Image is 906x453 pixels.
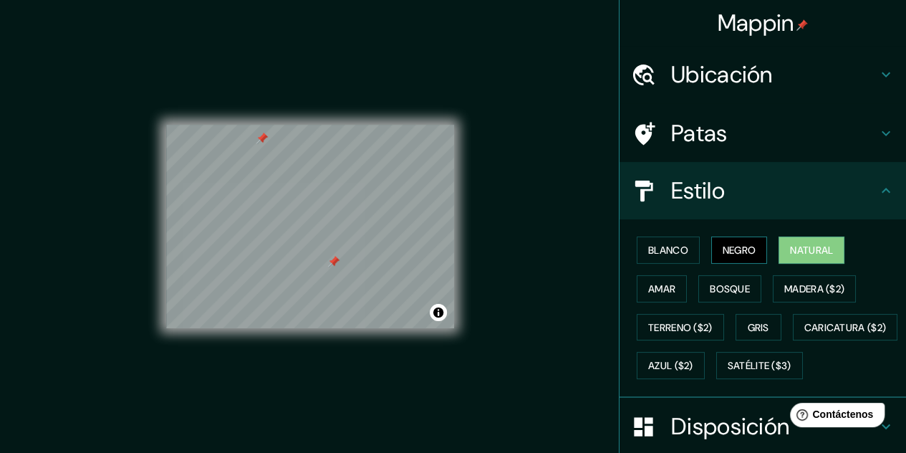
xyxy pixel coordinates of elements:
[698,275,761,302] button: Bosque
[637,275,687,302] button: Amar
[648,321,713,334] font: Terreno ($2)
[671,176,725,206] font: Estilo
[671,411,789,442] font: Disposición
[723,244,756,257] font: Negro
[716,352,803,379] button: Satélite ($3)
[620,162,906,219] div: Estilo
[736,314,781,341] button: Gris
[779,237,844,264] button: Natural
[748,321,769,334] font: Gris
[773,275,856,302] button: Madera ($2)
[637,314,724,341] button: Terreno ($2)
[796,19,808,31] img: pin-icon.png
[620,105,906,162] div: Patas
[793,314,898,341] button: Caricatura ($2)
[804,321,887,334] font: Caricatura ($2)
[711,237,768,264] button: Negro
[784,282,844,295] font: Madera ($2)
[779,397,890,437] iframe: Lanzador de widgets de ayuda
[648,244,688,257] font: Blanco
[430,304,447,321] button: Activar o desactivar atribución
[166,125,454,328] canvas: Mapa
[790,244,833,257] font: Natural
[728,360,791,373] font: Satélite ($3)
[671,59,773,90] font: Ubicación
[637,237,700,264] button: Blanco
[620,46,906,103] div: Ubicación
[671,118,728,148] font: Patas
[710,282,750,295] font: Bosque
[718,8,794,38] font: Mappin
[648,360,693,373] font: Azul ($2)
[648,282,675,295] font: Amar
[637,352,705,379] button: Azul ($2)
